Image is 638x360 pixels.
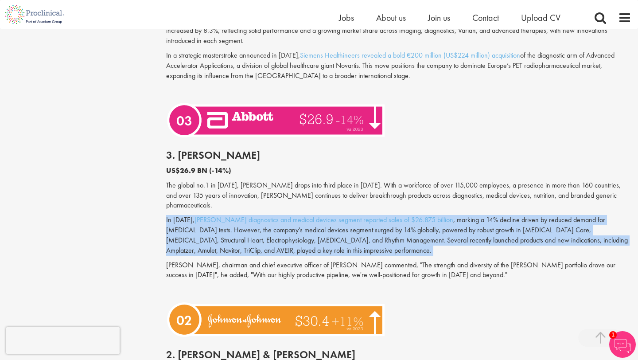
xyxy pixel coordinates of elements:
[609,331,636,358] img: Chatbot
[472,12,499,23] a: Contact
[376,12,406,23] a: About us
[609,331,617,339] span: 1
[521,12,560,23] a: Upload CV
[166,51,631,81] p: In a strategic masterstroke announced in [DATE], of the diagnostic arm of Advanced Accelerator Ap...
[166,215,631,255] p: In [DATE], , marking a 14% decline driven by reduced demand for [MEDICAL_DATA] tests. However, th...
[339,12,354,23] a: Jobs
[166,166,231,175] b: US$26.9 BN (-14%)
[428,12,450,23] a: Join us
[300,51,520,60] a: Siemens Healthineers revealed a bold €200 million (US$224 million) acquisition
[166,149,631,161] h2: 3. [PERSON_NAME]
[6,327,120,354] iframe: reCAPTCHA
[166,260,631,281] p: [PERSON_NAME], chairman and chief executive officer of [PERSON_NAME] commented, "The strength and...
[195,215,453,224] a: [PERSON_NAME] diagnostics and medical devices segment reported sales of $26.875 billion
[166,180,631,211] p: The global no.1 in [DATE], [PERSON_NAME] drops into third place in [DATE]. With a workforce of ov...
